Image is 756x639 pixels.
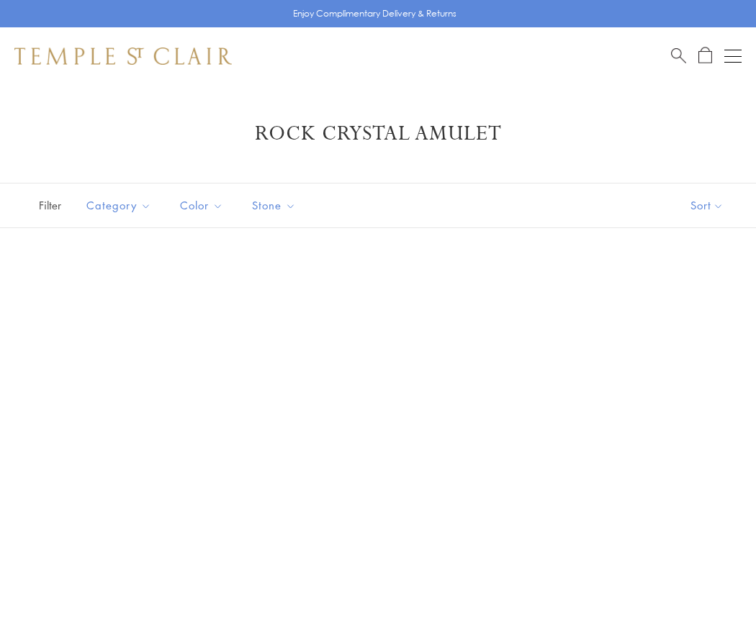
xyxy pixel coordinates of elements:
[724,47,742,65] button: Open navigation
[241,189,307,222] button: Stone
[173,196,234,214] span: Color
[671,47,686,65] a: Search
[14,47,232,65] img: Temple St. Clair
[658,183,756,227] button: Show sort by
[698,47,712,65] a: Open Shopping Bag
[169,189,234,222] button: Color
[79,196,162,214] span: Category
[76,189,162,222] button: Category
[293,6,456,21] p: Enjoy Complimentary Delivery & Returns
[245,196,307,214] span: Stone
[36,121,720,147] h1: Rock Crystal Amulet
